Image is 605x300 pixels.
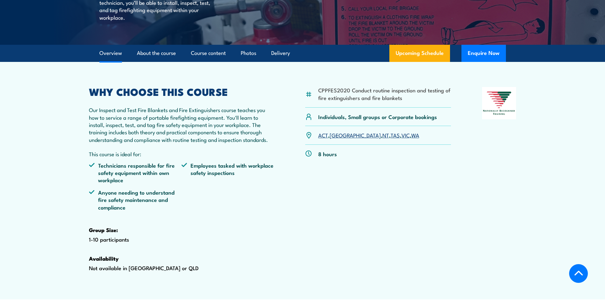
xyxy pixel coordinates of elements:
[99,45,122,62] a: Overview
[137,45,176,62] a: About the course
[461,45,506,62] button: Enquire Now
[89,162,182,184] li: Technicians responsible for fire safety equipment within own workplace
[318,86,451,101] li: CPPFES2020 Conduct routine inspection and testing of fire extinguishers and fire blankets
[318,131,419,139] p: , , , , ,
[330,131,381,139] a: [GEOGRAPHIC_DATA]
[181,162,274,184] li: Employees tasked with workplace safety inspections
[191,45,226,62] a: Course content
[391,131,400,139] a: TAS
[89,87,274,96] h2: WHY CHOOSE THIS COURSE
[241,45,256,62] a: Photos
[89,226,118,234] strong: Group Size:
[382,131,389,139] a: NT
[411,131,419,139] a: WA
[389,45,450,62] a: Upcoming Schedule
[89,87,274,292] div: 1-10 participants Not available in [GEOGRAPHIC_DATA] or QLD
[318,131,328,139] a: ACT
[89,106,274,143] p: Our Inspect and Test Fire Blankets and Fire Extinguishers course teaches you how to service a ran...
[89,150,274,157] p: This course is ideal for:
[482,87,516,119] img: Nationally Recognised Training logo.
[318,113,437,120] p: Individuals, Small groups or Corporate bookings
[271,45,290,62] a: Delivery
[89,189,182,211] li: Anyone needing to understand fire safety maintenance and compliance
[401,131,410,139] a: VIC
[89,254,119,263] strong: Availability
[318,150,337,157] p: 8 hours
